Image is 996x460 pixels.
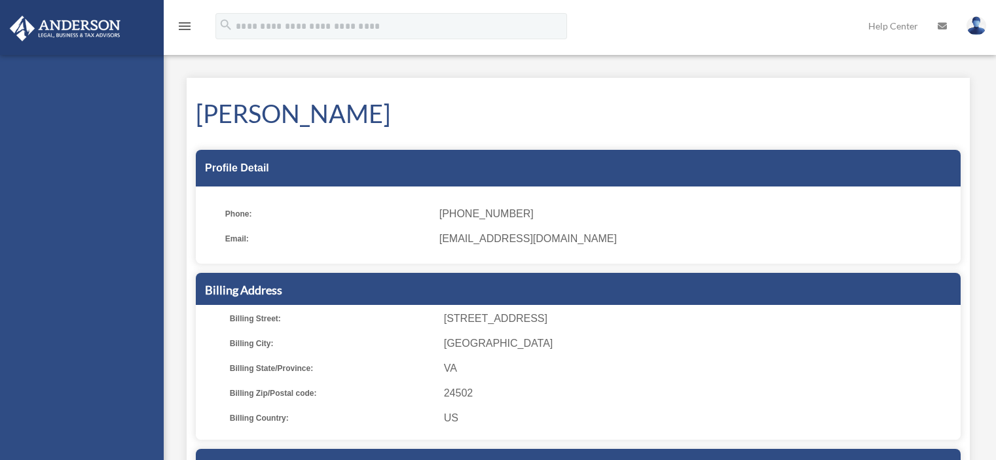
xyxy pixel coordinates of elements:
span: Email: [225,230,430,248]
span: Billing City: [230,334,435,353]
span: US [444,409,956,427]
span: [PHONE_NUMBER] [439,205,951,223]
img: User Pic [967,16,986,35]
span: [GEOGRAPHIC_DATA] [444,334,956,353]
span: Billing Zip/Postal code: [230,384,435,402]
a: menu [177,23,193,34]
span: [EMAIL_ADDRESS][DOMAIN_NAME] [439,230,951,248]
span: VA [444,359,956,378]
span: Billing Country: [230,409,435,427]
span: Phone: [225,205,430,223]
i: search [219,18,233,32]
i: menu [177,18,193,34]
span: 24502 [444,384,956,402]
h5: Billing Address [205,282,951,298]
span: Billing Street: [230,310,435,328]
h1: [PERSON_NAME] [196,96,961,131]
span: [STREET_ADDRESS] [444,310,956,328]
div: Profile Detail [196,150,961,186]
span: Billing State/Province: [230,359,435,378]
img: Anderson Advisors Platinum Portal [6,16,124,41]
